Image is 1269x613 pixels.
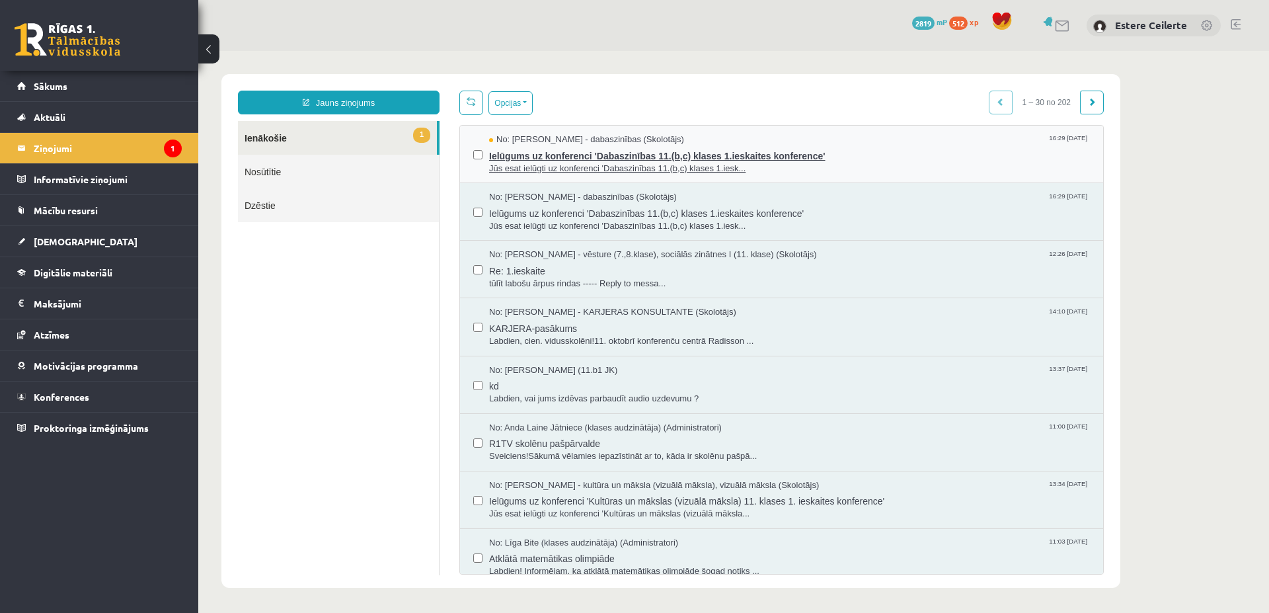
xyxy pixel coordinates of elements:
span: Labdien, cien. vidusskolēni!11. oktobrī konferenču centrā Radisson ... [291,284,892,297]
span: 16:29 [DATE] [848,83,892,93]
span: Digitālie materiāli [34,266,112,278]
a: No: Līga Bite (klases audzinātāja) (Administratori) 11:03 [DATE] Atklātā matemātikas olimpiāde La... [291,486,892,527]
button: Opcijas [290,40,334,64]
span: 12:26 [DATE] [848,198,892,208]
span: 13:37 [DATE] [848,313,892,323]
a: 2819 mP [912,17,947,27]
span: Mācību resursi [34,204,98,216]
span: Aktuāli [34,111,65,123]
a: No: [PERSON_NAME] - KARJERAS KONSULTANTE (Skolotājs) 14:10 [DATE] KARJERA-pasākums Labdien, cien.... [291,255,892,296]
legend: Ziņojumi [34,133,182,163]
legend: Maksājumi [34,288,182,319]
span: No: [PERSON_NAME] (11.b1 JK) [291,313,419,326]
a: Jauns ziņojums [40,40,241,63]
span: Motivācijas programma [34,360,138,372]
a: 1Ienākošie [40,70,239,104]
span: No: [PERSON_NAME] - dabaszinības (Skolotājs) [291,140,479,153]
a: Atzīmes [17,319,182,350]
span: mP [937,17,947,27]
a: Nosūtītie [40,104,241,138]
span: Labdien! Informējam, ka atklātā matemātikas olimpiāde šogad notiks ... [291,514,892,527]
a: Dzēstie [40,138,241,171]
a: Maksājumi [17,288,182,319]
span: Sākums [34,80,67,92]
a: No: [PERSON_NAME] - dabaszinības (Skolotājs) 16:29 [DATE] Ielūgums uz konferenci 'Dabaszinības 11... [291,83,892,124]
span: Proktoringa izmēģinājums [34,422,149,434]
span: Jūs esat ielūgti uz konferenci 'Dabaszinības 11.(b,c) klases 1.iesk... [291,169,892,182]
span: tūlīt labošu ārpus rindas ----- Reply to messa... [291,227,892,239]
a: No: [PERSON_NAME] - kultūra un māksla (vizuālā māksla), vizuālā māksla (Skolotājs) 13:34 [DATE] I... [291,429,892,470]
span: No: Anda Laine Jātniece (klases audzinātāja) (Administratori) [291,371,523,384]
a: Digitālie materiāli [17,257,182,288]
a: Informatīvie ziņojumi [17,164,182,194]
a: Estere Ceilerte [1115,19,1187,32]
span: 2819 [912,17,935,30]
legend: Informatīvie ziņojumi [34,164,182,194]
span: 1 – 30 no 202 [814,40,882,63]
span: 11:00 [DATE] [848,371,892,381]
span: No: [PERSON_NAME] - dabaszinības (Skolotājs) [291,83,486,95]
i: 1 [164,140,182,157]
a: No: [PERSON_NAME] (11.b1 JK) 13:37 [DATE] kd Labdien, vai jums izdēvas parbaudīt audio uzdevumu ? [291,313,892,354]
span: No: Līga Bite (klases audzinātāja) (Administratori) [291,486,480,499]
span: 512 [949,17,968,30]
span: Atklātā matemātikas olimpiāde [291,498,892,514]
span: 1 [215,77,232,92]
a: No: [PERSON_NAME] - dabaszinības (Skolotājs) 16:29 [DATE] Ielūgums uz konferenci 'Dabaszinības 11... [291,140,892,181]
img: Estere Ceilerte [1093,20,1106,33]
a: Konferences [17,382,182,412]
span: Ielūgums uz konferenci 'Kultūras un mākslas (vizuālā māksla) 11. klases 1. ieskaites konference' [291,440,892,457]
span: Ielūgums uz konferenci 'Dabaszinības 11.(b,c) klases 1.ieskaites konference' [291,153,892,169]
a: No: [PERSON_NAME] - vēsture (7.,8.klase), sociālās zinātnes I (11. klase) (Skolotājs) 12:26 [DATE... [291,198,892,239]
a: Motivācijas programma [17,350,182,381]
span: Atzīmes [34,329,69,341]
span: xp [970,17,978,27]
a: [DEMOGRAPHIC_DATA] [17,226,182,257]
span: No: [PERSON_NAME] - kultūra un māksla (vizuālā māksla), vizuālā māksla (Skolotājs) [291,429,621,441]
a: Rīgas 1. Tālmācības vidusskola [15,23,120,56]
a: Proktoringa izmēģinājums [17,413,182,443]
a: No: Anda Laine Jātniece (klases audzinātāja) (Administratori) 11:00 [DATE] R1TV skolēnu pašpārval... [291,371,892,412]
span: 16:29 [DATE] [848,140,892,150]
span: Re: 1.ieskaite [291,210,892,227]
span: Jūs esat ielūgti uz konferenci 'Kultūras un mākslas (vizuālā māksla... [291,457,892,470]
span: Ielūgums uz konferenci 'Dabaszinības 11.(b,c) klases 1.ieskaites konference' [291,95,892,112]
span: [DEMOGRAPHIC_DATA] [34,235,137,247]
span: Konferences [34,391,89,403]
span: R1TV skolēnu pašpārvalde [291,383,892,399]
span: Jūs esat ielūgti uz konferenci 'Dabaszinības 11.(b,c) klases 1.iesk... [291,112,892,124]
span: Sveiciens!Sākumā vēlamies iepazīstināt ar to, kāda ir skolēnu pašpā... [291,399,892,412]
span: KARJERA-pasākums [291,268,892,284]
a: Mācību resursi [17,195,182,225]
span: 13:34 [DATE] [848,429,892,438]
a: 512 xp [949,17,985,27]
span: Labdien, vai jums izdēvas parbaudīt audio uzdevumu ? [291,342,892,354]
a: Sākums [17,71,182,101]
a: Ziņojumi1 [17,133,182,163]
span: 11:03 [DATE] [848,486,892,496]
span: No: [PERSON_NAME] - KARJERAS KONSULTANTE (Skolotājs) [291,255,538,268]
span: kd [291,325,892,342]
span: 14:10 [DATE] [848,255,892,265]
a: Aktuāli [17,102,182,132]
span: No: [PERSON_NAME] - vēsture (7.,8.klase), sociālās zinātnes I (11. klase) (Skolotājs) [291,198,619,210]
